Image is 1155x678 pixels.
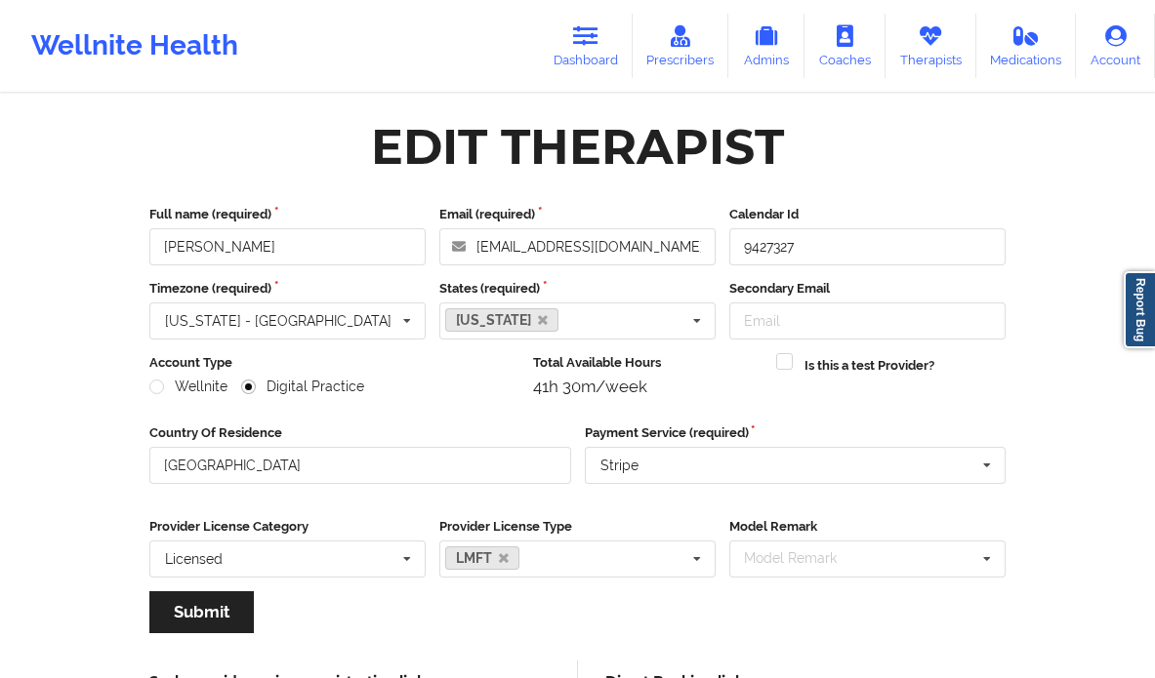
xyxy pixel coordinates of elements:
[728,14,804,78] a: Admins
[149,228,426,265] input: Full name
[533,353,763,373] label: Total Available Hours
[439,228,716,265] input: Email address
[729,302,1006,339] input: Email
[729,205,1006,224] label: Calendar Id
[149,379,227,395] label: Wellnite
[439,205,716,224] label: Email (required)
[729,517,1006,537] label: Model Remark
[1124,271,1155,348] a: Report Bug
[739,547,865,570] div: Model Remark
[165,552,223,566] div: Licensed
[445,308,558,332] a: [US_STATE]
[729,279,1006,299] label: Secondary Email
[149,205,426,224] label: Full name (required)
[600,459,639,472] div: Stripe
[439,279,716,299] label: States (required)
[1076,14,1155,78] a: Account
[729,228,1006,265] input: Calendar Id
[165,314,392,328] div: [US_STATE] - [GEOGRAPHIC_DATA]
[241,379,364,395] label: Digital Practice
[804,356,934,376] label: Is this a test Provider?
[149,517,426,537] label: Provider License Category
[149,353,519,373] label: Account Type
[533,377,763,396] div: 41h 30m/week
[633,14,729,78] a: Prescribers
[886,14,976,78] a: Therapists
[149,591,254,633] button: Submit
[539,14,633,78] a: Dashboard
[445,546,519,570] a: LMFT
[371,116,784,178] div: Edit Therapist
[585,423,1007,443] label: Payment Service (required)
[804,14,886,78] a: Coaches
[149,423,571,443] label: Country Of Residence
[976,14,1077,78] a: Medications
[439,517,716,537] label: Provider License Type
[149,279,426,299] label: Timezone (required)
